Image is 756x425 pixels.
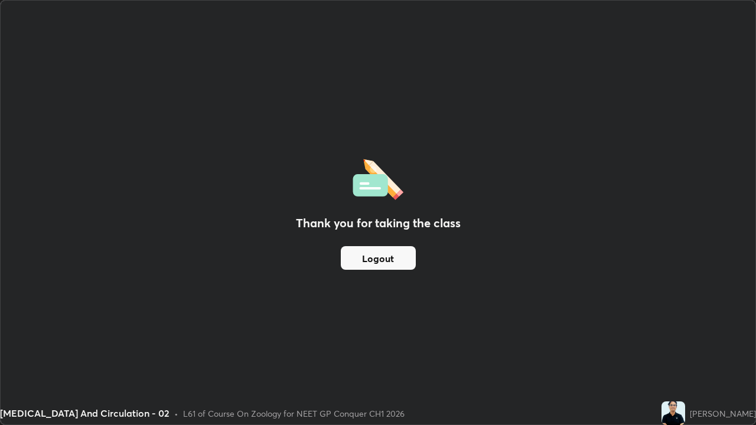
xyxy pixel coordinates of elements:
div: [PERSON_NAME] [690,407,756,420]
div: L61 of Course On Zoology for NEET GP Conquer CH1 2026 [183,407,405,420]
img: offlineFeedback.1438e8b3.svg [353,155,403,200]
div: • [174,407,178,420]
img: 44dbf02e4033470aa5e07132136bfb12.jpg [661,401,685,425]
button: Logout [341,246,416,270]
h2: Thank you for taking the class [296,214,461,232]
